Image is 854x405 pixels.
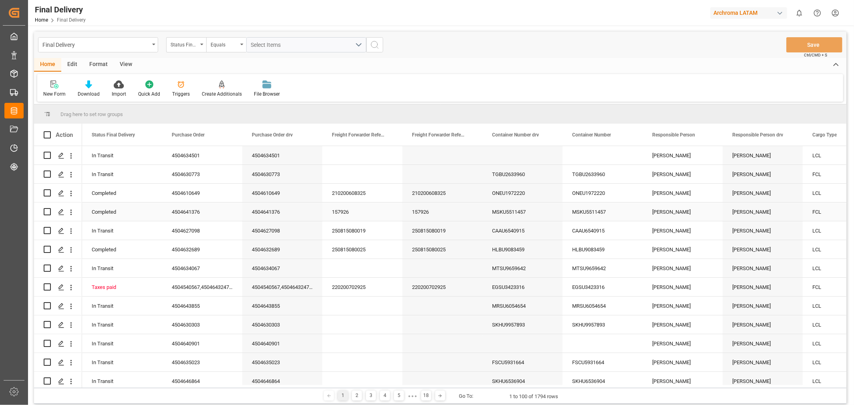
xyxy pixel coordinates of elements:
div: Archroma LATAM [710,7,787,19]
div: 250815080019 [322,221,402,240]
div: 4504646864 [162,372,242,390]
div: Press SPACE to select this row. [34,221,82,240]
div: HLBU9083459 [563,240,643,259]
div: In Transit [92,297,153,315]
div: ● ● ● [408,393,417,399]
div: [PERSON_NAME] [723,184,803,202]
div: Press SPACE to select this row. [34,240,82,259]
div: [PERSON_NAME] [723,221,803,240]
div: 4504630773 [162,165,242,183]
div: 5 [394,391,404,401]
span: Responsible Person [652,132,695,138]
div: 4504540567,4504643247,4504612411,4504639592,4504601678,4504536260,4504553051,4504621813,4504634914 [242,278,322,296]
div: Edit [61,58,83,72]
span: Ctrl/CMD + S [804,52,827,58]
div: In Transit [92,335,153,353]
div: MSKU5511457 [482,202,563,221]
div: 4504643855 [242,297,322,315]
div: Completed [92,203,153,221]
div: [PERSON_NAME] [723,315,803,334]
div: Press SPACE to select this row. [34,334,82,353]
div: Final Delivery [42,39,149,49]
div: 4504627098 [242,221,322,240]
div: 4504635023 [162,353,242,371]
div: 4 [380,391,390,401]
div: 4504643855 [162,297,242,315]
div: Press SPACE to select this row. [34,372,82,391]
div: New Form [43,90,66,98]
div: SKHU6536904 [563,372,643,390]
div: In Transit [92,316,153,334]
div: [PERSON_NAME] [723,278,803,296]
div: 4504641376 [162,202,242,221]
div: CAAU6540915 [482,221,563,240]
div: [PERSON_NAME] [643,315,723,334]
div: CAAU6540915 [563,221,643,240]
div: 250815080025 [322,240,402,259]
div: TGBU2633960 [482,165,563,183]
div: 18 [421,391,431,401]
div: MTSU9659642 [482,259,563,277]
div: Press SPACE to select this row. [34,165,82,184]
div: [PERSON_NAME] [723,240,803,259]
div: [PERSON_NAME] [723,297,803,315]
div: 220200702925 [402,278,482,296]
div: Import [112,90,126,98]
div: Press SPACE to select this row. [34,184,82,202]
div: 4504610649 [242,184,322,202]
div: [PERSON_NAME] [643,165,723,183]
div: [PERSON_NAME] [723,334,803,353]
span: Freight Forwarder Reference [332,132,386,138]
div: [PERSON_NAME] [723,202,803,221]
div: Final Delivery [35,4,86,16]
div: 250815080025 [402,240,482,259]
div: [PERSON_NAME] [643,334,723,353]
div: [PERSON_NAME] [643,146,723,164]
div: Press SPACE to select this row. [34,146,82,165]
div: [PERSON_NAME] [723,165,803,183]
span: Purchase Order drv [252,132,293,138]
div: 4504634067 [242,259,322,277]
div: Status Final Delivery [171,39,198,48]
div: [PERSON_NAME] [723,259,803,277]
div: [PERSON_NAME] [723,146,803,164]
div: EGSU3423316 [482,278,563,296]
div: 4504646864 [242,372,322,390]
div: 4504634501 [242,146,322,164]
div: 4504630773 [242,165,322,183]
div: SKHU9957893 [482,315,563,334]
div: ONEU1972220 [563,184,643,202]
div: 4504641376 [242,202,322,221]
div: Quick Add [138,90,160,98]
div: 4504630303 [242,315,322,334]
div: ONEU1972220 [482,184,563,202]
div: In Transit [92,372,153,391]
span: Container Number [572,132,611,138]
div: FSCU5931664 [563,353,643,371]
div: [PERSON_NAME] [643,372,723,390]
div: In Transit [92,165,153,184]
div: 250815080019 [402,221,482,240]
div: View [114,58,138,72]
div: Equals [211,39,238,48]
button: open menu [206,37,246,52]
div: Triggers [172,90,190,98]
div: MRSU6054654 [482,297,563,315]
button: Save [786,37,842,52]
div: 3 [366,391,376,401]
button: Archroma LATAM [710,5,790,20]
div: [PERSON_NAME] [643,221,723,240]
div: EGSU3423316 [563,278,643,296]
span: Container Number drv [492,132,539,138]
div: Download [78,90,100,98]
div: [PERSON_NAME] [643,297,723,315]
div: 210200608325 [402,184,482,202]
div: 4504635023 [242,353,322,371]
div: [PERSON_NAME] [643,353,723,371]
div: In Transit [92,146,153,165]
div: 4504640901 [242,334,322,353]
div: Create Additionals [202,90,242,98]
div: 2 [352,391,362,401]
div: In Transit [92,222,153,240]
div: HLBU9083459 [482,240,563,259]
